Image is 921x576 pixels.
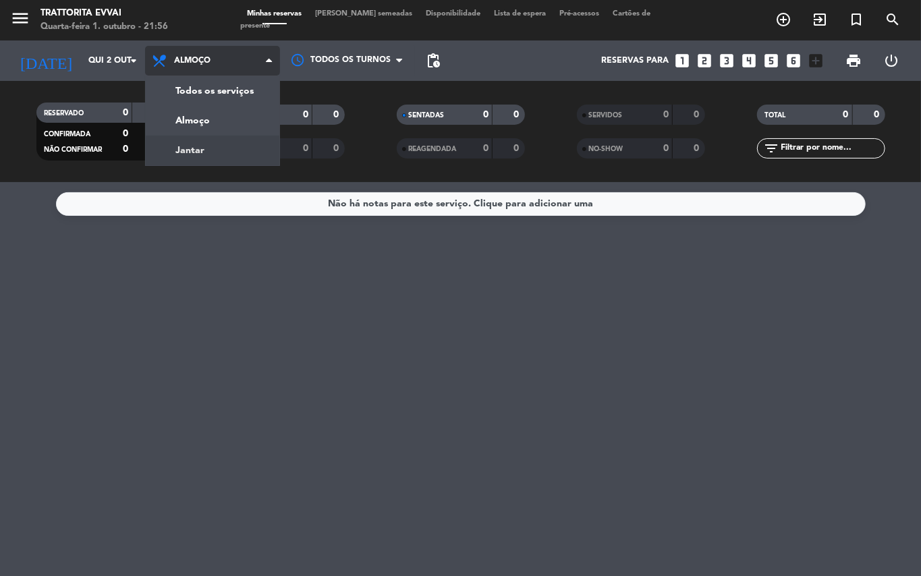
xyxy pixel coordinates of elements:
[848,11,864,28] i: turned_in_not
[240,10,308,18] span: Minhas reservas
[741,52,758,69] i: looks_4
[409,112,445,119] span: SENTADAS
[40,20,168,34] div: Quarta-feira 1. outubro - 21:56
[589,146,623,152] span: NO-SHOW
[45,110,84,117] span: RESERVADO
[123,144,128,154] strong: 0
[694,144,702,153] strong: 0
[483,144,489,153] strong: 0
[785,52,803,69] i: looks_6
[513,144,522,153] strong: 0
[812,11,828,28] i: exit_to_app
[674,52,692,69] i: looks_one
[764,140,780,156] i: filter_list
[419,10,487,18] span: Disponibilidade
[763,52,781,69] i: looks_5
[696,52,714,69] i: looks_two
[146,106,279,136] a: Almoço
[308,10,419,18] span: [PERSON_NAME] semeadas
[872,40,911,81] div: LOG OUT
[10,46,82,76] i: [DATE]
[802,8,838,31] span: WALK IN
[553,10,606,18] span: Pré-acessos
[765,112,786,119] span: TOTAL
[146,136,279,165] a: Jantar
[808,52,825,69] i: add_box
[589,112,623,119] span: SERVIDOS
[303,144,308,153] strong: 0
[45,146,103,153] span: NÃO CONFIRMAR
[174,56,211,65] span: Almoço
[328,196,593,212] div: Não há notas para este serviço. Clique para adicionar uma
[602,56,669,65] span: Reservas para
[40,7,168,20] div: Trattorita Evvai
[10,8,30,28] i: menu
[333,144,341,153] strong: 0
[845,53,862,69] span: print
[425,53,441,69] span: pending_actions
[123,129,128,138] strong: 0
[719,52,736,69] i: looks_3
[146,76,279,106] a: Todos os serviços
[780,141,885,156] input: Filtrar por nome...
[487,10,553,18] span: Lista de espera
[303,110,308,119] strong: 0
[10,8,30,33] button: menu
[874,8,911,31] span: PESQUISA
[409,146,457,152] span: REAGENDADA
[663,110,669,119] strong: 0
[874,110,882,119] strong: 0
[483,110,489,119] strong: 0
[125,53,142,69] i: arrow_drop_down
[765,8,802,31] span: RESERVAR MESA
[843,110,849,119] strong: 0
[123,108,128,117] strong: 0
[775,11,791,28] i: add_circle_outline
[885,11,901,28] i: search
[884,53,900,69] i: power_settings_new
[663,144,669,153] strong: 0
[838,8,874,31] span: Reserva especial
[513,110,522,119] strong: 0
[333,110,341,119] strong: 0
[694,110,702,119] strong: 0
[45,131,91,138] span: CONFIRMADA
